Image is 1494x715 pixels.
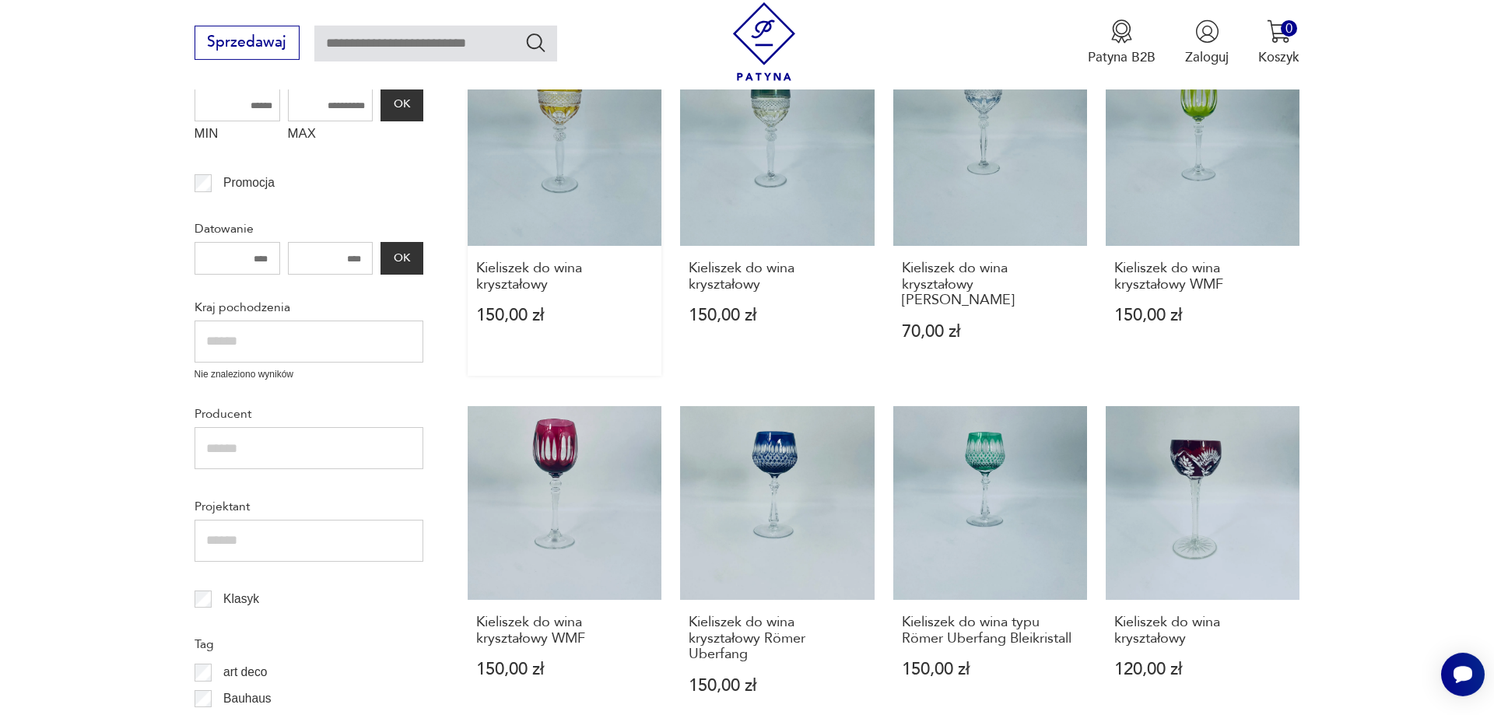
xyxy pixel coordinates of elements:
img: Ikona medalu [1110,19,1134,44]
button: Szukaj [524,31,547,54]
a: Kieliszek do wina kryształowy WMFKieliszek do wina kryształowy WMF150,00 zł [1106,52,1299,377]
h3: Kieliszek do wina kryształowy WMF [476,615,654,647]
h3: Kieliszek do wina kryształowy [476,261,654,293]
p: Klasyk [223,589,259,609]
p: Tag [195,634,423,654]
label: MAX [288,121,373,151]
p: 150,00 zł [689,307,866,324]
h3: Kieliszek do wina kryształowy [PERSON_NAME] [902,261,1079,308]
p: art deco [223,662,267,682]
img: Patyna - sklep z meblami i dekoracjami vintage [725,2,804,81]
button: 0Koszyk [1258,19,1299,66]
p: Producent [195,404,423,424]
label: MIN [195,121,280,151]
p: 150,00 zł [1114,307,1292,324]
a: Kieliszek do wina kryształowyKieliszek do wina kryształowy150,00 zł [468,52,661,377]
div: 0 [1281,20,1297,37]
h3: Kieliszek do wina kryształowy Römer Uberfang [689,615,866,662]
p: 120,00 zł [1114,661,1292,678]
p: 150,00 zł [476,661,654,678]
a: Ikona medaluPatyna B2B [1088,19,1156,66]
p: Zaloguj [1185,48,1229,66]
a: Sprzedawaj [195,37,300,50]
p: Promocja [223,173,275,193]
p: 150,00 zł [902,661,1079,678]
p: Datowanie [195,219,423,239]
button: Sprzedawaj [195,26,300,60]
p: Bauhaus [223,689,272,709]
img: Ikonka użytkownika [1195,19,1219,44]
p: Patyna B2B [1088,48,1156,66]
p: 150,00 zł [476,307,654,324]
h3: Kieliszek do wina kryształowy WMF [1114,261,1292,293]
button: Patyna B2B [1088,19,1156,66]
h3: Kieliszek do wina kryształowy [689,261,866,293]
a: Kieliszek do wina kryształowyKieliszek do wina kryształowy150,00 zł [680,52,874,377]
button: OK [381,89,423,121]
img: Ikona koszyka [1267,19,1291,44]
h3: Kieliszek do wina typu Römer Uberfang Bleikristall [902,615,1079,647]
iframe: Smartsupp widget button [1441,653,1485,696]
p: Koszyk [1258,48,1299,66]
p: Projektant [195,496,423,517]
p: 150,00 zł [689,678,866,694]
p: 70,00 zł [902,324,1079,340]
p: Nie znaleziono wyników [195,367,423,382]
button: OK [381,242,423,275]
a: Kieliszek do wina kryształowy Riekes CrisaKieliszek do wina kryształowy [PERSON_NAME]70,00 zł [893,52,1087,377]
h3: Kieliszek do wina kryształowy [1114,615,1292,647]
p: Kraj pochodzenia [195,297,423,317]
button: Zaloguj [1185,19,1229,66]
